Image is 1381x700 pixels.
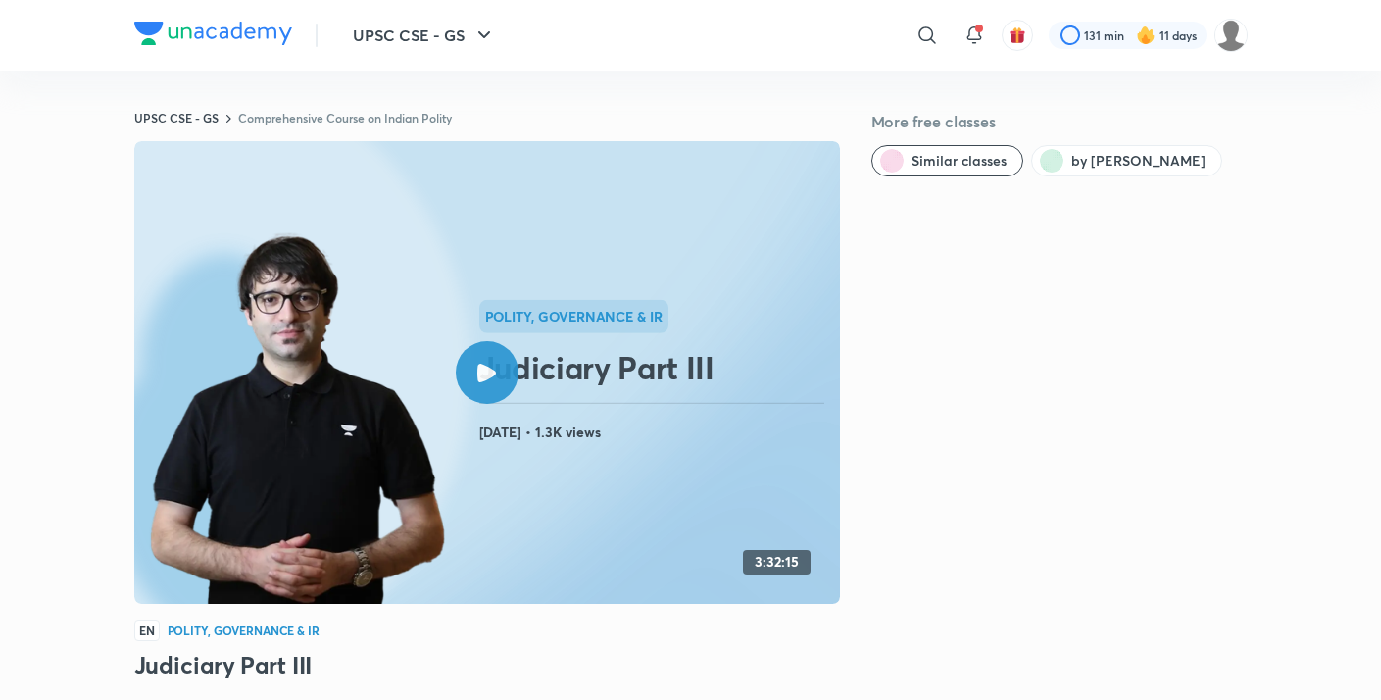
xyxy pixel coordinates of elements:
button: UPSC CSE - GS [341,16,508,55]
a: Comprehensive Course on Indian Polity [238,110,452,125]
a: UPSC CSE - GS [134,110,219,125]
button: Similar classes [871,145,1023,176]
a: Company Logo [134,22,292,50]
button: avatar [1002,20,1033,51]
span: by Sarmad Mehraj [1071,151,1206,171]
h2: Judiciary Part III [479,348,832,387]
h4: 3:32:15 [755,554,799,571]
h4: [DATE] • 1.3K views [479,420,832,445]
img: streak [1136,25,1156,45]
img: Company Logo [134,22,292,45]
button: by Sarmad Mehraj [1031,145,1222,176]
span: Similar classes [912,151,1007,171]
h5: More free classes [871,110,1248,133]
img: Celina Chingmuan [1214,19,1248,52]
img: avatar [1009,26,1026,44]
span: EN [134,620,160,641]
h3: Judiciary Part III [134,649,840,680]
h4: Polity, Governance & IR [168,625,321,636]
